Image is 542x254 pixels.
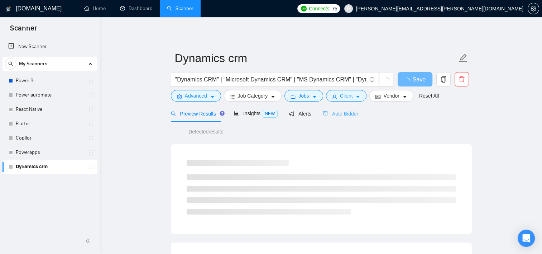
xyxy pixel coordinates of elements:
[459,53,468,63] span: edit
[301,6,307,11] img: upwork-logo.png
[455,76,469,83] span: delete
[370,77,374,82] span: info-circle
[88,150,94,155] span: holder
[171,111,222,117] span: Preview Results
[88,92,94,98] span: holder
[224,90,282,102] button: barsJob Categorycaret-down
[528,3,539,14] button: setting
[4,23,43,38] span: Scanner
[340,92,353,100] span: Client
[332,94,337,99] span: user
[8,39,92,54] a: New Scanner
[234,111,239,116] span: area-chart
[436,72,451,86] button: copy
[171,111,176,116] span: search
[291,94,296,99] span: folder
[5,58,16,70] button: search
[3,57,97,174] li: My Scanners
[210,94,215,99] span: caret-down
[175,49,457,67] input: Scanner name...
[6,3,11,15] img: logo
[88,107,94,112] span: holder
[284,90,323,102] button: folderJobscaret-down
[234,110,278,116] span: Insights
[16,74,84,88] a: Power Bi
[16,145,84,160] a: Powerapps
[16,160,84,174] a: Dynamics crm
[383,77,389,84] span: loading
[16,88,84,102] a: Power automate
[230,94,235,99] span: bars
[85,237,92,244] span: double-left
[326,90,367,102] button: userClientcaret-down
[88,135,94,141] span: holder
[84,5,106,11] a: homeHome
[5,61,16,66] span: search
[88,164,94,170] span: holder
[346,6,351,11] span: user
[88,121,94,127] span: holder
[369,90,413,102] button: idcardVendorcaret-down
[323,111,328,116] span: robot
[398,72,432,86] button: Save
[183,128,228,136] span: Detected results
[88,78,94,84] span: holder
[262,110,278,118] span: NEW
[16,131,84,145] a: Copilot
[177,94,182,99] span: setting
[185,92,207,100] span: Advanced
[309,5,330,13] span: Connects:
[3,39,97,54] li: New Scanner
[455,72,469,86] button: delete
[219,110,225,117] div: Tooltip anchor
[120,5,153,11] a: dashboardDashboard
[375,94,380,99] span: idcard
[289,111,311,117] span: Alerts
[413,75,426,84] span: Save
[298,92,309,100] span: Jobs
[171,90,221,102] button: settingAdvancedcaret-down
[19,57,47,71] span: My Scanners
[238,92,268,100] span: Job Category
[518,230,535,247] div: Open Intercom Messenger
[402,94,407,99] span: caret-down
[167,5,193,11] a: searchScanner
[437,76,450,83] span: copy
[312,94,317,99] span: caret-down
[270,94,275,99] span: caret-down
[16,102,84,117] a: React Native
[404,77,413,83] span: loading
[289,111,294,116] span: notification
[175,75,366,84] input: Search Freelance Jobs...
[332,5,337,13] span: 75
[528,6,539,11] a: setting
[323,111,358,117] span: Auto Bidder
[383,92,399,100] span: Vendor
[419,92,439,100] a: Reset All
[16,117,84,131] a: Flutter
[355,94,360,99] span: caret-down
